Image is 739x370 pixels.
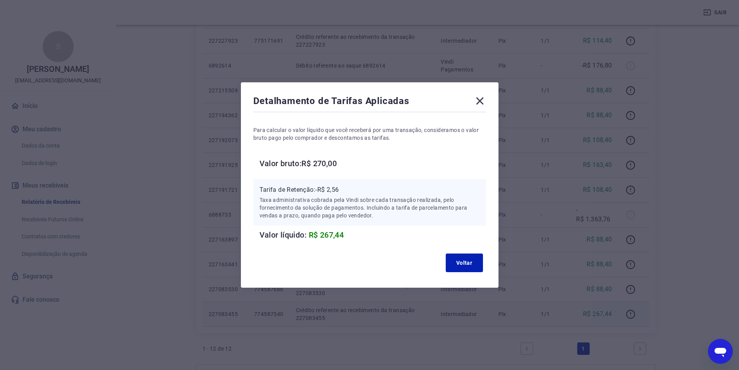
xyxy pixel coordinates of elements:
p: Taxa administrativa cobrada pela Vindi sobre cada transação realizada, pelo fornecimento da soluç... [260,196,480,219]
p: Tarifa de Retenção: -R$ 2,56 [260,185,480,195]
button: Voltar [446,254,483,272]
p: Para calcular o valor líquido que você receberá por uma transação, consideramos o valor bruto pag... [253,126,486,142]
div: Detalhamento de Tarifas Aplicadas [253,95,486,110]
h6: Valor bruto: R$ 270,00 [260,157,486,170]
span: R$ 267,44 [309,230,344,240]
iframe: Botão para abrir a janela de mensagens [708,339,733,364]
h6: Valor líquido: [260,229,486,241]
